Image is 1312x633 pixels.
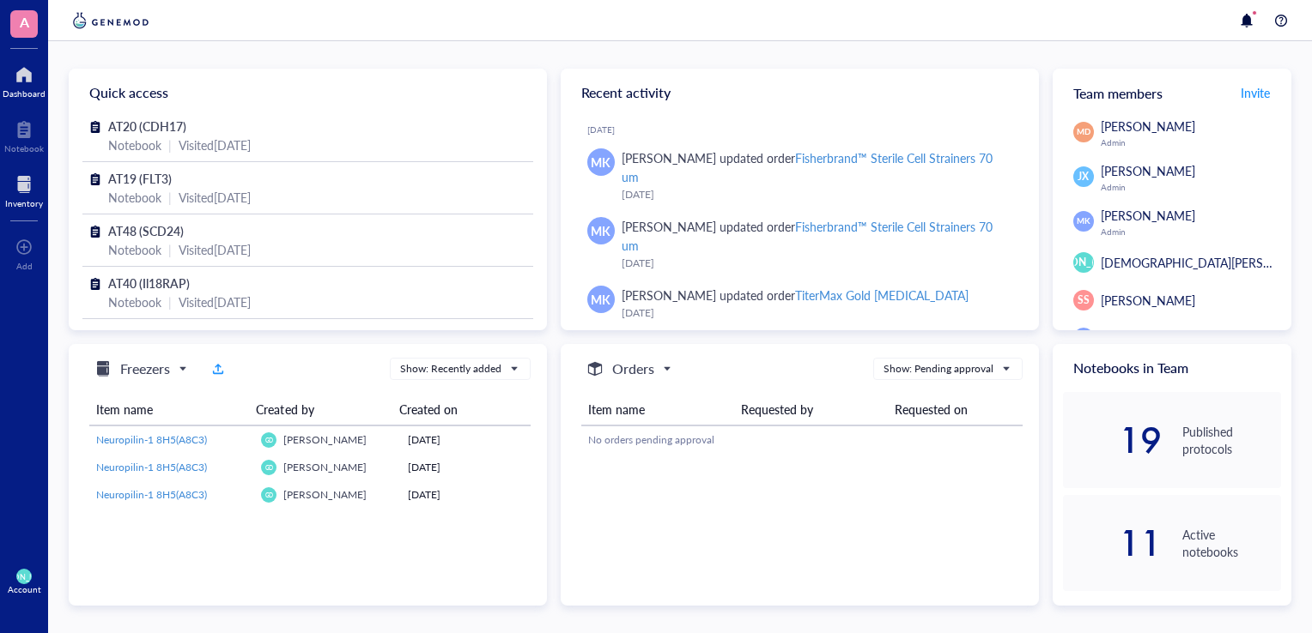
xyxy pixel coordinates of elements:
[3,88,46,99] div: Dashboard
[591,290,610,309] span: MK
[622,149,993,185] div: Fisherbrand™ Sterile Cell Strainers 70 um
[561,69,1039,117] div: Recent activity
[1077,126,1090,138] span: MD
[96,432,207,447] span: Neuropilin-1 8H5(A8C3)
[8,584,41,594] div: Account
[400,361,501,377] div: Show: Recently added
[622,217,1011,255] div: [PERSON_NAME] updated order
[179,188,251,207] div: Visited [DATE]
[1101,292,1195,309] span: [PERSON_NAME]
[168,292,172,311] div: |
[283,460,367,474] span: [PERSON_NAME]
[408,432,524,448] div: [DATE]
[1101,329,1195,347] span: [PERSON_NAME]
[108,274,190,292] span: AT40 (Il18RAP)
[622,186,1011,203] div: [DATE]
[581,394,735,425] th: Item name
[108,118,186,135] span: AT20 (CDH17)
[1101,207,1195,224] span: [PERSON_NAME]
[69,10,153,31] img: genemod-logo
[108,136,161,154] div: Notebook
[1053,69,1291,117] div: Team members
[612,359,654,379] h5: Orders
[89,394,249,425] th: Item name
[96,487,247,503] a: Neuropilin-1 8H5(A8C3)
[1101,162,1195,179] span: [PERSON_NAME]
[574,279,1025,329] a: MK[PERSON_NAME] updated orderTiterMax Gold [MEDICAL_DATA][DATE]
[283,487,367,502] span: [PERSON_NAME]
[622,255,1011,272] div: [DATE]
[96,460,247,475] a: Neuropilin-1 8H5(A8C3)
[108,327,134,344] span: TL1a
[1101,137,1281,148] div: Admin
[108,292,161,311] div: Notebook
[591,221,610,240] span: MK
[283,432,367,447] span: [PERSON_NAME]
[3,61,46,99] a: Dashboard
[1063,529,1162,557] div: 11
[1101,226,1281,237] div: Admin
[408,460,524,475] div: [DATE]
[591,153,610,172] span: MK
[884,361,993,377] div: Show: Pending approval
[264,437,273,443] span: GD
[179,292,251,311] div: Visited [DATE]
[96,460,207,474] span: Neuropilin-1 8H5(A8C3)
[4,143,44,154] div: Notebook
[587,124,1025,135] div: [DATE]
[1078,169,1089,184] span: JX
[574,142,1025,210] a: MK[PERSON_NAME] updated orderFisherbrand™ Sterile Cell Strainers 70 um[DATE]
[622,286,969,304] div: [PERSON_NAME] updated order
[1101,182,1281,192] div: Admin
[120,359,170,379] h5: Freezers
[168,136,172,154] div: |
[249,394,392,425] th: Created by
[264,464,273,471] span: GD
[108,222,184,239] span: AT48 (SCD24)
[1182,423,1281,457] div: Published protocols
[4,116,44,154] a: Notebook
[108,170,172,187] span: AT19 (FLT3)
[1241,84,1270,101] span: Invite
[392,394,518,425] th: Created on
[1182,526,1281,560] div: Active notebooks
[734,394,888,425] th: Requested by
[622,148,1011,186] div: [PERSON_NAME] updated order
[408,487,524,503] div: [DATE]
[1063,426,1162,454] div: 19
[574,210,1025,279] a: MK[PERSON_NAME] updated orderFisherbrand™ Sterile Cell Strainers 70 um[DATE]
[1240,79,1271,106] button: Invite
[168,188,172,207] div: |
[96,487,207,502] span: Neuropilin-1 8H5(A8C3)
[888,394,1023,425] th: Requested on
[108,188,161,207] div: Notebook
[264,491,273,498] span: GD
[5,171,43,208] a: Inventory
[5,198,43,208] div: Inventory
[1078,292,1090,308] span: SS
[16,261,33,271] div: Add
[1042,255,1125,270] span: [PERSON_NAME]
[1053,344,1291,392] div: Notebooks in Team
[69,69,547,117] div: Quick access
[622,218,993,254] div: Fisherbrand™ Sterile Cell Strainers 70 um
[1101,118,1195,135] span: [PERSON_NAME]
[179,136,251,154] div: Visited [DATE]
[96,432,247,448] a: Neuropilin-1 8H5(A8C3)
[168,240,172,259] div: |
[20,11,29,33] span: A
[795,286,969,304] div: TiterMax Gold [MEDICAL_DATA]
[588,432,1016,448] div: No orders pending approval
[1077,215,1090,227] span: MK
[108,240,161,259] div: Notebook
[179,240,251,259] div: Visited [DATE]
